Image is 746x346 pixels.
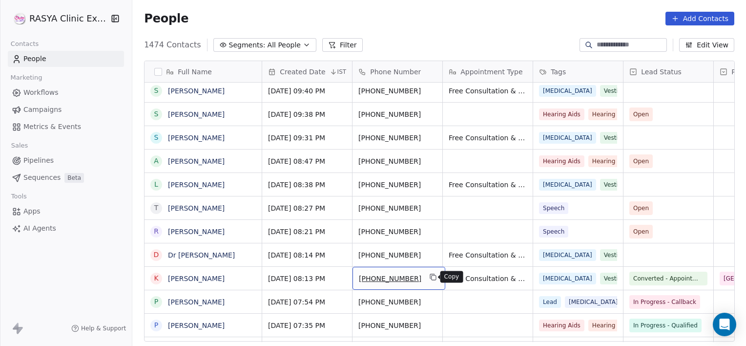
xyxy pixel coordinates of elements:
span: Vestib [600,249,626,261]
span: [PHONE_NUMBER] [358,250,436,260]
a: [PERSON_NAME] [168,134,225,142]
a: AI Agents [8,220,124,237]
div: Appointment Type [443,61,533,82]
span: Phone Number [370,67,421,77]
a: [PERSON_NAME] [168,298,225,306]
div: P [154,320,158,330]
span: Hearing [588,155,619,167]
span: [DATE] 07:35 PM [268,321,346,330]
span: [PHONE_NUMBER] [358,180,436,190]
div: Phone Number [352,61,442,82]
span: Speech [539,202,568,214]
span: Campaigns [23,105,62,115]
span: Free Consultation & Free Screening [449,274,527,283]
span: Free Consultation & Free Screening [449,250,527,260]
span: [PHONE_NUMBER] [358,133,436,143]
a: Campaigns [8,102,124,118]
span: Hearing Aids [539,108,584,120]
a: [PERSON_NAME] [168,228,225,236]
span: [MEDICAL_DATA] [539,273,596,284]
span: 1474 Contacts [144,39,201,51]
span: [PHONE_NUMBER] [359,274,421,283]
span: [DATE] 09:31 PM [268,133,346,143]
span: Vestib [600,179,626,191]
span: [PHONE_NUMBER] [358,156,436,166]
span: [DATE] 08:13 PM [268,274,346,283]
a: [PERSON_NAME] [168,87,225,95]
span: Sales [7,138,32,153]
span: Marketing [6,70,46,85]
span: [PHONE_NUMBER] [358,203,436,213]
a: Dr [PERSON_NAME] [168,251,235,259]
a: [PERSON_NAME] [168,275,225,282]
span: [DATE] 08:47 PM [268,156,346,166]
span: Lead Status [641,67,682,77]
div: Tags [533,61,623,82]
button: Filter [322,38,363,52]
span: Created Date [280,67,325,77]
span: IST [337,68,347,76]
span: [PHONE_NUMBER] [358,321,436,330]
span: Apps [23,206,41,216]
span: Vestib [600,85,626,97]
span: Open [633,227,649,237]
span: [MEDICAL_DATA] [565,296,622,308]
span: In Progress - Qualified [633,321,698,330]
span: Appointment Type [460,67,522,77]
span: Free Consultation & Free Screening [449,133,527,143]
span: All People [268,40,301,50]
div: T [154,203,159,213]
span: People [144,11,188,26]
span: Hearing Aids [539,320,584,331]
span: [DATE] 08:14 PM [268,250,346,260]
div: A [154,156,159,166]
div: Open Intercom Messenger [713,313,736,336]
span: [PHONE_NUMBER] [358,86,436,96]
a: [PERSON_NAME] [168,322,225,329]
span: [PHONE_NUMBER] [358,297,436,307]
a: [PERSON_NAME] [168,157,225,165]
a: SequencesBeta [8,170,124,186]
span: Hearing Aids [539,155,584,167]
div: Full Name [145,61,262,82]
div: S [154,132,159,143]
span: Open [633,203,649,213]
div: P [154,297,158,307]
button: Add Contacts [665,12,734,25]
span: Free Consultation & Free Screening [449,180,527,190]
a: Pipelines [8,152,124,169]
span: Free Consultation & Free Screening [449,86,527,96]
button: Edit View [679,38,734,52]
span: [DATE] 08:21 PM [268,227,346,237]
span: AI Agents [23,223,56,234]
a: Apps [8,203,124,219]
span: Sequences [23,173,61,183]
div: R [154,226,159,237]
span: [PHONE_NUMBER] [358,227,436,237]
div: Lead Status [623,61,713,82]
span: [DATE] 08:27 PM [268,203,346,213]
div: D [154,250,159,260]
span: [MEDICAL_DATA] [539,132,596,144]
div: grid [145,83,262,342]
a: [PERSON_NAME] [168,181,225,189]
a: Workflows [8,85,124,101]
span: Vestib [600,273,626,284]
span: Help & Support [81,324,126,332]
p: Copy [444,273,459,281]
span: In Progress - Callback [633,297,696,307]
span: Hearing [588,108,619,120]
span: Metrics & Events [23,122,81,132]
div: L [154,179,158,190]
a: Metrics & Events [8,119,124,135]
a: [PERSON_NAME] [168,204,225,212]
a: People [8,51,124,67]
span: Open [633,109,649,119]
span: Tools [7,189,31,204]
span: Open [633,156,649,166]
span: Lead [539,296,561,308]
span: Pipelines [23,155,54,166]
button: RASYA Clinic External [12,10,104,27]
span: [DATE] 09:40 PM [268,86,346,96]
span: Tags [551,67,566,77]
